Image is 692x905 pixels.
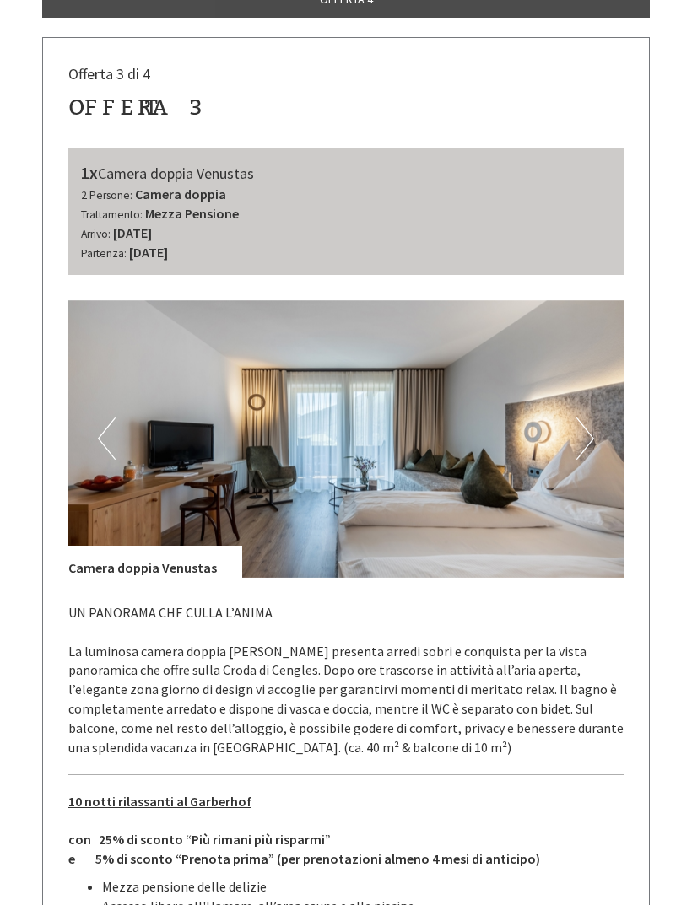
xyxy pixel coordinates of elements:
div: Camera doppia Venustas [81,161,611,186]
li: Mezza pensione delle delizie [102,877,624,897]
small: Trattamento: [81,207,143,222]
b: [DATE] [113,224,152,241]
button: Next [576,417,594,460]
span: Offerta 3 di 4 [68,64,150,83]
img: image [68,300,624,578]
strong: con 25% di sconto “Più rimani più risparmi” e 5% di sconto “Prenota prima” (per prenotazioni alme... [68,793,540,868]
b: 1x [81,162,98,183]
div: Offerta 3 [68,92,204,123]
small: Arrivo: [81,227,111,241]
small: 2 Persone: [81,188,132,202]
b: [DATE] [129,244,168,261]
div: Camera doppia Venustas [68,546,242,578]
u: 10 notti rilassanti al Garberhof [68,793,251,810]
b: Camera doppia [135,186,226,202]
small: Partenza: [81,246,127,261]
p: UN PANORAMA CHE CULLA L’ANIMA La luminosa camera doppia [PERSON_NAME] presenta arredi sobri e con... [68,603,624,757]
button: Previous [98,417,116,460]
b: Mezza Pensione [145,205,239,222]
